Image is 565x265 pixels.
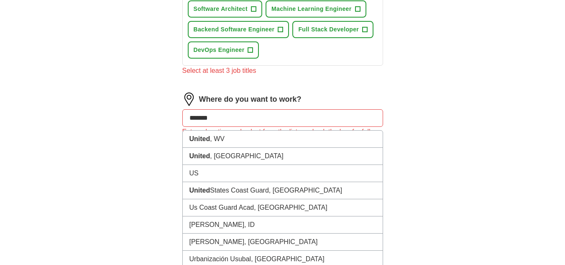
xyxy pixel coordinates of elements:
li: States Coast Guard, [GEOGRAPHIC_DATA] [183,182,383,199]
li: Us Coast Guard Acad, [GEOGRAPHIC_DATA] [183,199,383,216]
button: Full Stack Developer [292,21,373,38]
span: Software Architect [194,5,248,13]
button: Machine Learning Engineer [266,0,366,18]
li: [PERSON_NAME], ID [183,216,383,234]
strong: United [189,187,210,194]
li: , [GEOGRAPHIC_DATA] [183,148,383,165]
strong: United [189,152,210,160]
span: Machine Learning Engineer [271,5,352,13]
div: Select at least 3 job titles [182,66,383,76]
span: Full Stack Developer [298,25,359,34]
img: location.png [182,93,196,106]
div: Enter a location and select from the list, or check the box for fully remote roles [182,127,383,147]
li: , WV [183,131,383,148]
li: [PERSON_NAME], [GEOGRAPHIC_DATA] [183,234,383,251]
span: DevOps Engineer [194,46,245,54]
strong: United [189,135,210,142]
button: Backend Software Engineer [188,21,289,38]
label: Where do you want to work? [199,94,302,105]
button: DevOps Engineer [188,41,259,59]
li: US [183,165,383,182]
span: Backend Software Engineer [194,25,275,34]
button: Software Architect [188,0,262,18]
